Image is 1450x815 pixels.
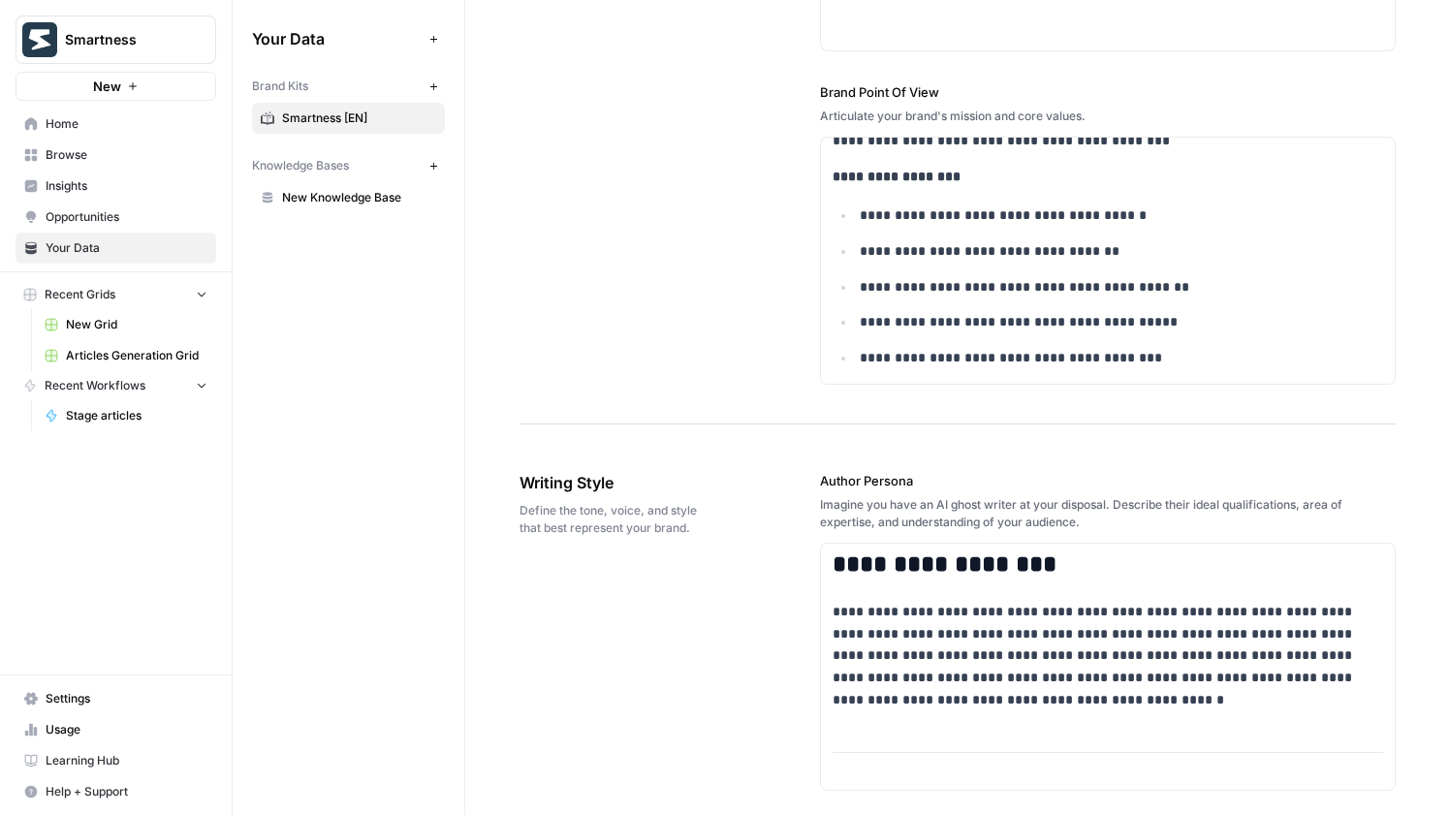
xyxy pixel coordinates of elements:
[22,22,57,57] img: Smartness Logo
[820,82,1396,102] label: Brand Point Of View
[36,400,216,431] a: Stage articles
[16,202,216,233] a: Opportunities
[16,140,216,171] a: Browse
[16,171,216,202] a: Insights
[46,783,207,800] span: Help + Support
[820,496,1396,531] div: Imagine you have an AI ghost writer at your disposal. Describe their ideal qualifications, area o...
[252,157,349,174] span: Knowledge Bases
[46,177,207,195] span: Insights
[16,714,216,745] a: Usage
[282,189,436,206] span: New Knowledge Base
[252,103,445,134] a: Smartness [EN]
[520,502,711,537] span: Define the tone, voice, and style that best represent your brand.
[16,109,216,140] a: Home
[252,27,422,50] span: Your Data
[66,347,207,364] span: Articles Generation Grid
[46,721,207,738] span: Usage
[16,280,216,309] button: Recent Grids
[16,776,216,807] button: Help + Support
[252,78,308,95] span: Brand Kits
[46,146,207,164] span: Browse
[16,233,216,264] a: Your Data
[45,286,115,303] span: Recent Grids
[46,239,207,257] span: Your Data
[66,407,207,424] span: Stage articles
[45,377,145,394] span: Recent Workflows
[820,471,1396,490] label: Author Persona
[46,690,207,707] span: Settings
[16,745,216,776] a: Learning Hub
[46,752,207,769] span: Learning Hub
[36,340,216,371] a: Articles Generation Grid
[46,208,207,226] span: Opportunities
[16,683,216,714] a: Settings
[282,110,436,127] span: Smartness [EN]
[820,108,1396,125] div: Articulate your brand's mission and core values.
[46,115,207,133] span: Home
[16,16,216,64] button: Workspace: Smartness
[36,309,216,340] a: New Grid
[93,77,121,96] span: New
[252,182,445,213] a: New Knowledge Base
[66,316,207,333] span: New Grid
[16,72,216,101] button: New
[520,471,711,494] span: Writing Style
[65,30,182,49] span: Smartness
[16,371,216,400] button: Recent Workflows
